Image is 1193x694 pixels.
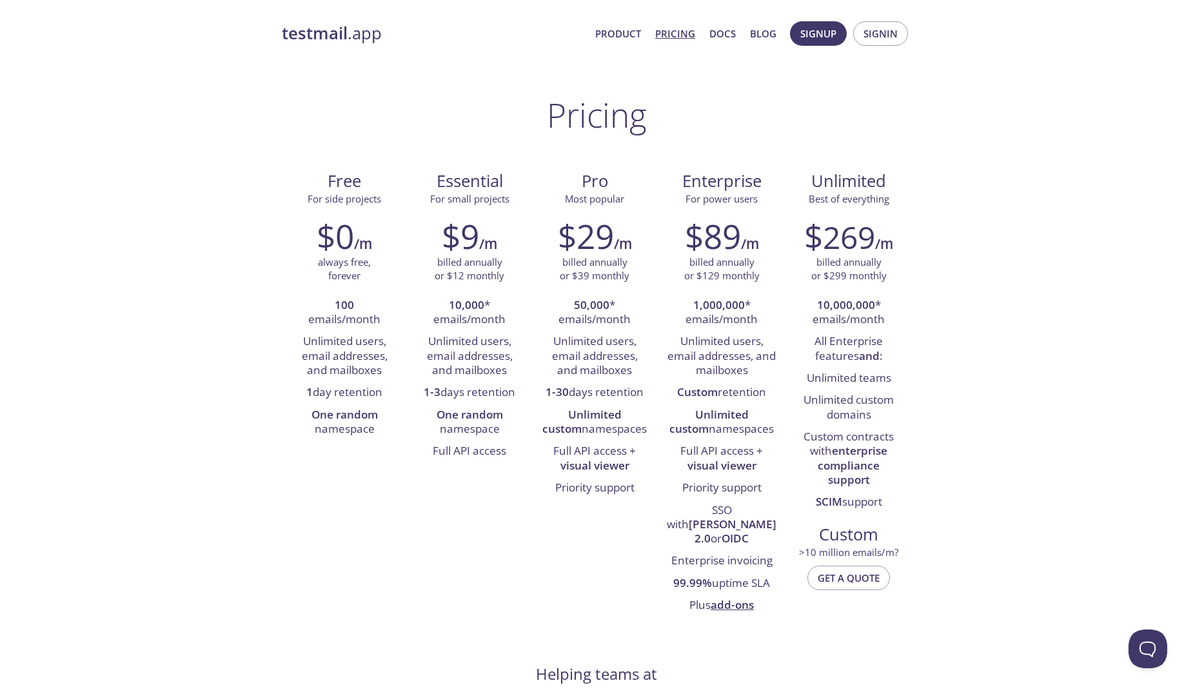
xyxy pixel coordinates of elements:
[417,404,522,441] li: namespace
[685,217,741,255] h2: $89
[574,297,609,312] strong: 50,000
[689,517,776,546] strong: [PERSON_NAME] 2.0
[595,25,641,42] a: Product
[542,295,647,332] li: * emails/month
[673,575,712,590] strong: 99.99%
[542,407,622,436] strong: Unlimited custom
[875,233,893,255] h6: /m
[442,217,479,255] h2: $9
[711,597,754,612] a: add-ons
[811,170,886,192] span: Unlimited
[291,382,397,404] li: day retention
[291,404,397,441] li: namespace
[435,255,504,283] p: billed annually or $12 monthly
[823,216,875,258] span: 269
[424,384,440,399] strong: 1-3
[667,500,776,551] li: SSO with or
[417,382,522,404] li: days retention
[790,21,847,46] button: Signup
[687,458,756,473] strong: visual viewer
[1129,630,1167,668] iframe: Help Scout Beacon - Open
[818,443,887,487] strong: enterprise compliance support
[684,255,760,283] p: billed annually or $129 monthly
[417,441,522,462] li: Full API access
[542,441,647,477] li: Full API access +
[667,551,776,573] li: Enterprise invoicing
[282,23,585,45] a: testmail.app
[306,384,313,399] strong: 1
[449,297,484,312] strong: 10,000
[291,331,397,382] li: Unlimited users, email addresses, and mailboxes
[667,595,776,617] li: Plus
[335,297,354,312] strong: 100
[863,25,898,42] span: Signin
[282,22,348,45] strong: testmail
[291,295,397,332] li: emails/month
[667,295,776,332] li: * emails/month
[542,477,647,499] li: Priority support
[796,295,902,332] li: * emails/month
[437,407,503,422] strong: One random
[546,384,569,399] strong: 1-30
[542,170,647,192] span: Pro
[796,491,902,513] li: support
[667,170,776,192] span: Enterprise
[796,331,902,368] li: All Enterprise features :
[796,390,902,426] li: Unlimited custom domains
[804,217,875,255] h2: $
[547,95,647,134] h1: Pricing
[669,407,749,436] strong: Unlimited custom
[318,255,371,283] p: always free, forever
[667,477,776,499] li: Priority support
[685,192,758,205] span: For power users
[558,217,614,255] h2: $29
[853,21,908,46] button: Signin
[417,331,522,382] li: Unlimited users, email addresses, and mailboxes
[859,348,880,363] strong: and
[292,170,397,192] span: Free
[667,404,776,441] li: namespaces
[709,25,736,42] a: Docs
[741,233,759,255] h6: /m
[565,192,624,205] span: Most popular
[655,25,695,42] a: Pricing
[430,192,509,205] span: For small projects
[614,233,632,255] h6: /m
[818,570,880,586] span: Get a quote
[479,233,497,255] h6: /m
[667,441,776,477] li: Full API access +
[807,566,890,590] button: Get a quote
[417,170,522,192] span: Essential
[542,404,647,441] li: namespaces
[722,531,749,546] strong: OIDC
[667,382,776,404] li: retention
[809,192,889,205] span: Best of everything
[750,25,776,42] a: Blog
[667,573,776,595] li: uptime SLA
[308,192,381,205] span: For side projects
[796,524,901,546] span: Custom
[796,368,902,390] li: Unlimited teams
[560,458,629,473] strong: visual viewer
[816,494,842,509] strong: SCIM
[799,546,898,559] span: > 10 million emails/m?
[693,297,745,312] strong: 1,000,000
[677,384,718,399] strong: Custom
[417,295,522,332] li: * emails/month
[542,331,647,382] li: Unlimited users, email addresses, and mailboxes
[667,331,776,382] li: Unlimited users, email addresses, and mailboxes
[542,382,647,404] li: days retention
[536,664,657,684] h4: Helping teams at
[796,426,902,491] li: Custom contracts with
[817,297,875,312] strong: 10,000,000
[311,407,378,422] strong: One random
[560,255,629,283] p: billed annually or $39 monthly
[354,233,372,255] h6: /m
[317,217,354,255] h2: $0
[811,255,887,283] p: billed annually or $299 monthly
[800,25,836,42] span: Signup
